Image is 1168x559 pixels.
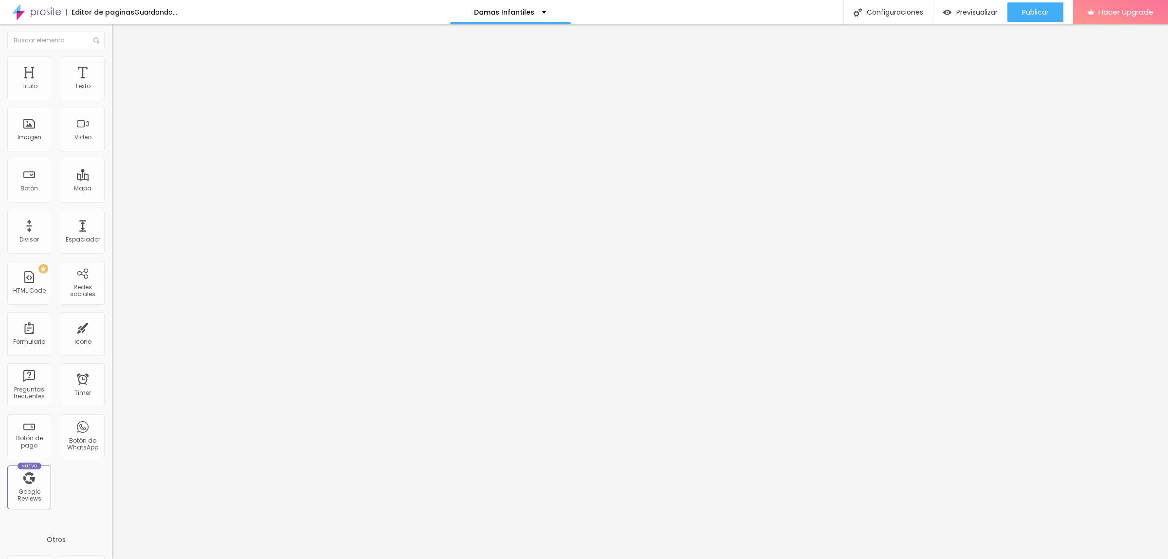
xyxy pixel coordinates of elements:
div: Preguntas frecuentes [10,386,48,400]
p: Damas Infantiles [474,9,534,16]
div: Nuevo [18,463,41,469]
div: Texto [75,83,91,90]
div: Titulo [21,83,37,90]
input: Buscar elemento [7,32,105,49]
span: Previsualizar [956,8,998,16]
div: HTML Code [13,287,46,294]
div: Divisor [19,236,39,243]
img: view-1.svg [943,8,951,17]
div: Mapa [74,185,91,192]
div: Guardando... [134,9,177,16]
div: Imagen [18,134,41,141]
div: Icono [74,338,91,345]
span: Publicar [1022,8,1049,16]
div: Botón de pago [10,435,48,449]
div: Formulario [13,338,45,345]
div: Timer [74,390,91,396]
div: Video [74,134,91,141]
img: Icone [93,37,99,43]
div: Editor de paginas [66,9,134,16]
div: Botón [20,185,38,192]
span: Hacer Upgrade [1098,8,1153,16]
div: Google Reviews [10,488,48,503]
button: Publicar [1007,2,1063,22]
div: Redes sociales [63,284,102,298]
div: Botón do WhatsApp [63,437,102,451]
iframe: Editor [112,24,1168,559]
div: Espaciador [66,236,100,243]
button: Previsualizar [933,2,1007,22]
img: Icone [854,8,862,17]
